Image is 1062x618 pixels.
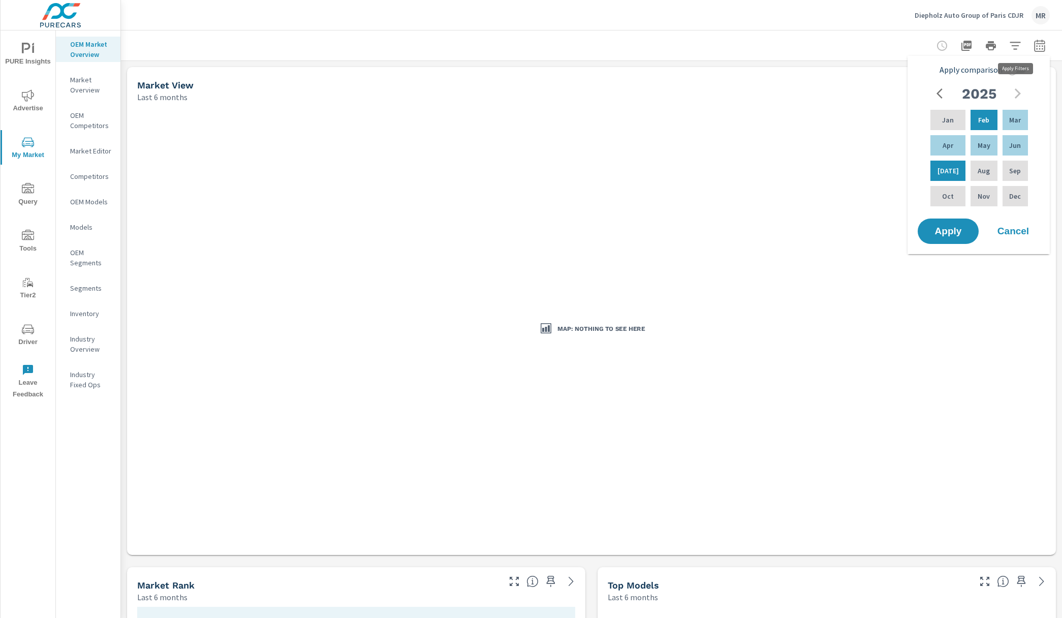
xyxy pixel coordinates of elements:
[1029,36,1050,56] button: Select Date Range
[4,43,52,68] span: PURE Insights
[981,36,1001,56] button: Print Report
[4,276,52,301] span: Tier2
[4,183,52,208] span: Query
[942,115,954,125] p: Jan
[978,166,990,176] p: Aug
[56,108,120,133] div: OEM Competitors
[70,369,112,390] p: Industry Fixed Ops
[915,11,1023,20] p: Diepholz Auto Group of Paris CDJR
[928,227,969,236] span: Apply
[4,323,52,348] span: Driver
[608,591,658,603] p: Last 6 months
[4,89,52,114] span: Advertise
[56,72,120,98] div: Market Overview
[962,85,996,103] h2: 2025
[983,219,1044,244] button: Cancel
[56,331,120,357] div: Industry Overview
[1032,6,1050,24] div: MR
[942,191,954,201] p: Oct
[563,573,579,590] a: See more details in report
[70,171,112,181] p: Competitors
[1013,573,1029,590] span: Save this to your personalized report
[997,575,1009,588] span: Find the biggest opportunities within your model lineup nationwide. [Source: Market registration ...
[137,591,188,603] p: Last 6 months
[978,115,989,125] p: Feb
[56,37,120,62] div: OEM Market Overview
[70,110,112,131] p: OEM Competitors
[56,306,120,321] div: Inventory
[526,575,539,588] span: Market Rank shows you how you rank, in terms of sales, to other dealerships in your market. “Mark...
[543,573,559,590] span: Save this to your personalized report
[940,64,1003,76] span: Apply comparison
[993,227,1034,236] span: Cancel
[978,140,990,150] p: May
[56,245,120,270] div: OEM Segments
[943,140,953,150] p: Apr
[137,80,194,90] h5: Market View
[70,283,112,293] p: Segments
[56,194,120,209] div: OEM Models
[1009,191,1021,201] p: Dec
[1009,166,1021,176] p: Sep
[70,334,112,354] p: Industry Overview
[70,146,112,156] p: Market Editor
[1034,573,1050,590] a: See more details in report
[56,169,120,184] div: Competitors
[977,573,993,590] button: Make Fullscreen
[1009,115,1021,125] p: Mar
[918,219,979,244] button: Apply
[137,580,195,591] h5: Market Rank
[70,39,112,59] p: OEM Market Overview
[56,220,120,235] div: Models
[956,36,977,56] button: "Export Report to PDF"
[506,573,522,590] button: Make Fullscreen
[4,136,52,161] span: My Market
[1009,140,1021,150] p: Jun
[1,30,55,405] div: nav menu
[4,364,52,400] span: Leave Feedback
[56,281,120,296] div: Segments
[56,367,120,392] div: Industry Fixed Ops
[56,143,120,159] div: Market Editor
[70,248,112,268] p: OEM Segments
[70,197,112,207] p: OEM Models
[938,166,959,176] p: [DATE]
[70,222,112,232] p: Models
[70,308,112,319] p: Inventory
[137,91,188,103] p: Last 6 months
[608,580,659,591] h5: Top Models
[70,75,112,95] p: Market Overview
[978,191,990,201] p: Nov
[4,230,52,255] span: Tools
[557,325,645,333] h3: Map: Nothing to see here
